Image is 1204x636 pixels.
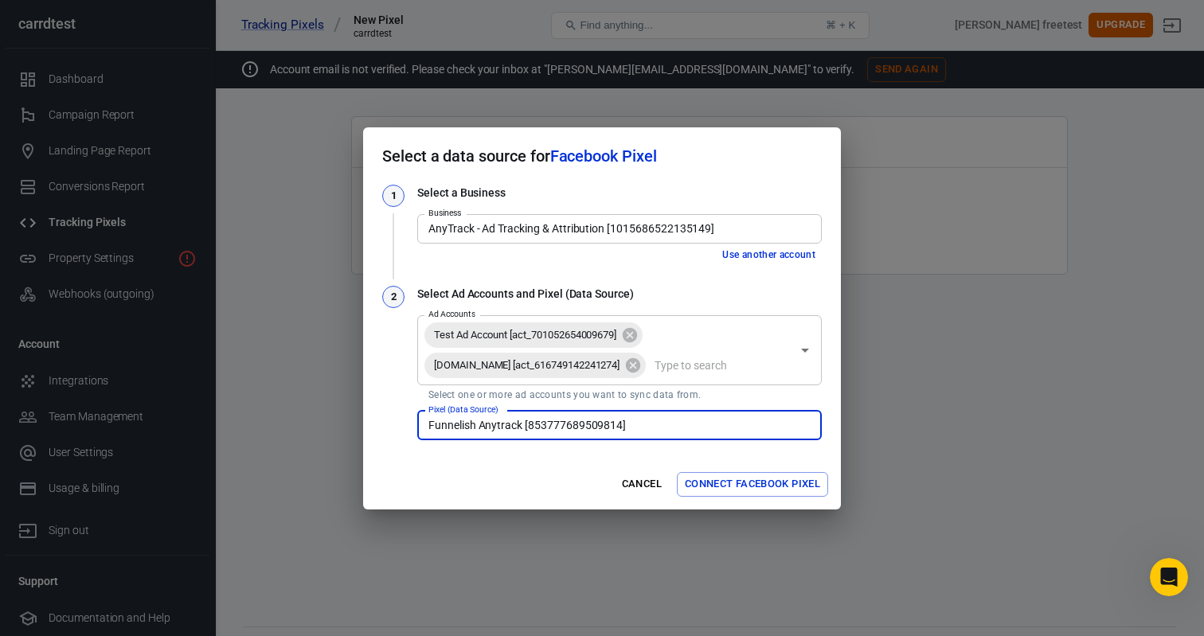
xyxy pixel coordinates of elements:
input: Type to search [422,416,815,435]
span: [DOMAIN_NAME] [act_616749142241274] [424,357,629,373]
span: Test Ad Account [act_701052654009679] [424,327,626,343]
div: [DOMAIN_NAME] [act_616749142241274] [424,353,646,378]
label: Business [428,207,462,219]
button: Use another account [716,247,822,263]
h3: Select a Business [417,185,822,201]
div: Test Ad Account [act_701052654009679] [424,322,643,348]
div: 1 [382,185,405,207]
button: Connect Facebook Pixel [677,472,828,497]
h2: Select a data source for [363,127,841,185]
input: Type to search [422,219,815,239]
div: 2 [382,286,405,308]
button: Cancel [616,472,667,497]
input: Type to search [648,355,791,375]
span: Facebook Pixel [550,146,657,166]
p: Select one or more ad accounts you want to sync data from. [428,388,811,401]
label: Ad Accounts [428,308,475,320]
iframe: Intercom live chat [1150,558,1188,596]
button: Open [794,339,816,361]
label: Pixel (Data Source) [428,404,498,416]
h3: Select Ad Accounts and Pixel (Data Source) [417,286,822,302]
